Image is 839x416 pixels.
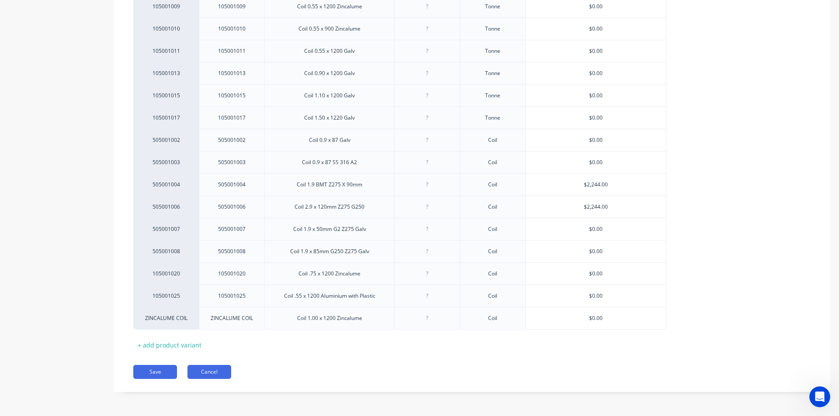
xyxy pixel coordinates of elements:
[295,157,364,168] div: Coil 0.9 x 87 SS 316 A2
[133,17,666,40] div: 105001010105001010Coil 0.55 x 900 ZincalumeTonne$0.00
[133,62,666,84] div: 105001013105001013Coil 0.90 x 1200 GalvTonne$0.00
[297,45,362,57] div: Coil 0.55 x 1200 Galv
[133,285,666,307] div: 105001025105001025Coil .55 x 1200 Aluminium with PlasticCoil$0.00
[187,365,231,379] button: Cancel
[133,262,666,285] div: 105001020105001020Coil .75 x 1200 ZincalumeCoil$0.00
[133,129,666,151] div: 505001002505001002Coil 0.9 x 87 GalvCoil$0.00
[142,314,190,322] div: ZINCALUME COIL
[290,1,369,12] div: Coil 0.55 x 1200 Zincalume
[297,68,362,79] div: Coil 0.90 x 1200 Galv
[142,3,190,10] div: 105001009
[133,151,666,173] div: 505001003505001003Coil 0.9 x 87 SS 316 A2Coil$0.00
[142,25,190,33] div: 105001010
[133,173,666,196] div: 505001004505001004Coil 1.9 BMT Z275 X 90mmCoil$2,244.00
[526,307,666,329] div: $0.00
[471,223,515,235] div: Coil
[142,292,190,300] div: 105001025
[210,246,254,257] div: 505001008
[291,268,367,279] div: Coil .75 x 1200 Zincalume
[471,134,515,146] div: Coil
[210,68,254,79] div: 105001013
[283,246,376,257] div: Coil 1.9 x 85mm G250 Z275 Galv
[133,107,666,129] div: 105001017105001017Coil 1.50 x 1220 GalvTonne$0.00
[288,201,371,213] div: Coil 2.9 x 120mm Z275 G250
[471,290,515,302] div: Coil
[302,134,357,146] div: Coil 0.9 x 87 Galv
[526,18,666,40] div: $0.00
[133,218,666,240] div: 505001007505001007Coil 1.9 x 50mm G2 Z275 GalvCoil$0.00
[526,218,666,240] div: $0.00
[142,69,190,77] div: 105001013
[210,45,254,57] div: 105001011
[297,112,362,124] div: Coil 1.50 x 1220 Galv
[526,241,666,262] div: $0.00
[471,246,515,257] div: Coil
[471,45,515,57] div: Tonne
[526,151,666,173] div: $0.00
[210,90,254,101] div: 105001015
[471,268,515,279] div: Coil
[809,386,830,407] iframe: Intercom live chat
[133,240,666,262] div: 505001008505001008Coil 1.9 x 85mm G250 Z275 GalvCoil$0.00
[142,203,190,211] div: 505001006
[526,196,666,218] div: $2,244.00
[133,338,206,352] div: + add product variant
[526,285,666,307] div: $0.00
[133,196,666,218] div: 505001006505001006Coil 2.9 x 120mm Z275 G250Coil$2,244.00
[142,270,190,278] div: 105001020
[142,248,190,255] div: 505001008
[142,225,190,233] div: 505001007
[133,84,666,107] div: 105001015105001015Coil 1.10 x 1200 GalvTonne$0.00
[210,201,254,213] div: 505001006
[471,179,515,190] div: Coil
[526,62,666,84] div: $0.00
[471,23,515,34] div: Tonne
[210,223,254,235] div: 505001007
[290,179,369,190] div: Coil 1.9 BMT Z275 X 90mm
[142,92,190,100] div: 105001015
[133,40,666,62] div: 105001011105001011Coil 0.55 x 1200 GalvTonne$0.00
[142,158,190,166] div: 505001003
[471,112,515,124] div: Tonne
[526,85,666,107] div: $0.00
[210,290,254,302] div: 105001025
[277,290,382,302] div: Coil .55 x 1200 Aluminium with Plastic
[142,47,190,55] div: 105001011
[142,114,190,122] div: 105001017
[210,112,254,124] div: 105001017
[471,201,515,213] div: Coil
[210,179,254,190] div: 505001004
[133,365,177,379] button: Save
[204,313,260,324] div: ZINCALUME COIL
[286,223,373,235] div: Coil 1.9 x 50mm G2 Z275 Galv
[471,1,515,12] div: Tonne
[526,263,666,285] div: $0.00
[291,23,367,34] div: Coil 0.55 x 900 Zincalume
[471,68,515,79] div: Tonne
[526,174,666,196] div: $2,244.00
[210,157,254,168] div: 505001003
[526,40,666,62] div: $0.00
[210,1,254,12] div: 105001009
[142,136,190,144] div: 505001002
[297,90,362,101] div: Coil 1.10 x 1200 Galv
[471,313,515,324] div: Coil
[471,90,515,101] div: Tonne
[526,107,666,129] div: $0.00
[210,268,254,279] div: 105001020
[526,129,666,151] div: $0.00
[210,134,254,146] div: 505001002
[210,23,254,34] div: 105001010
[471,157,515,168] div: Coil
[133,307,666,330] div: ZINCALUME COILZINCALUME COILCoil 1.00 x 1200 ZincalumeCoil$0.00
[142,181,190,189] div: 505001004
[290,313,369,324] div: Coil 1.00 x 1200 Zincalume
